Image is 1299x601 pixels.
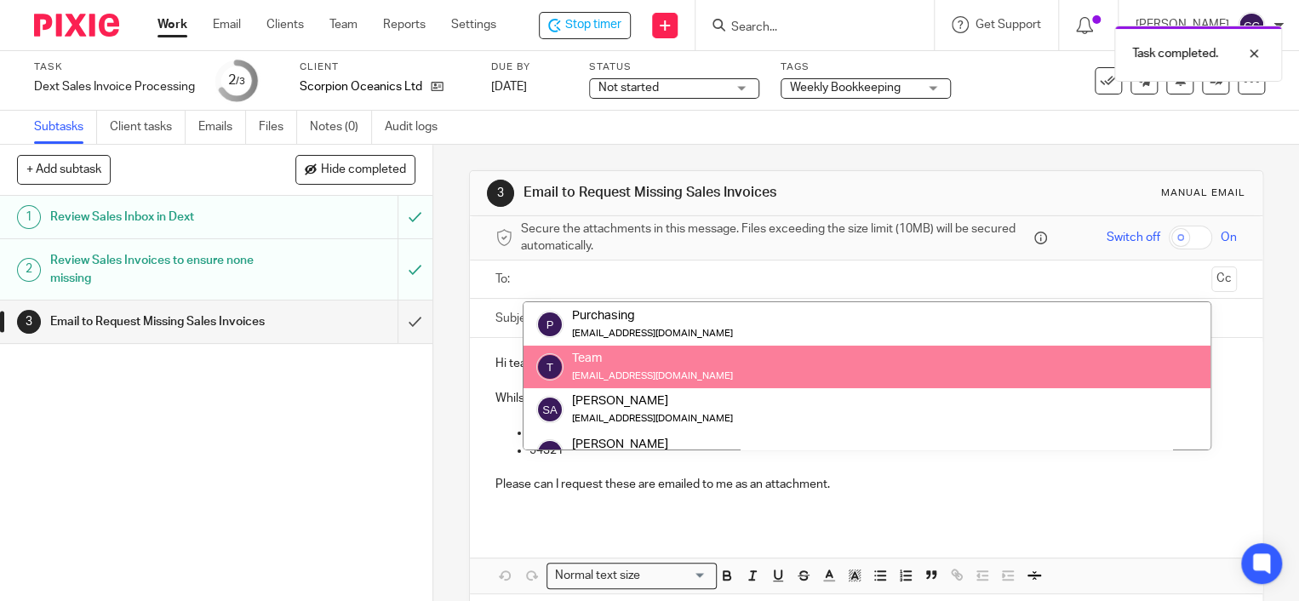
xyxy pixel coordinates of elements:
a: Client tasks [110,111,186,144]
button: + Add subtask [17,155,111,184]
small: [EMAIL_ADDRESS][DOMAIN_NAME] [572,371,733,381]
div: 3 [487,180,514,207]
div: [PERSON_NAME] [572,392,733,409]
a: Clients [266,16,304,33]
label: To: [495,271,514,288]
label: Subject: [495,310,540,327]
small: /3 [236,77,245,86]
a: Email [213,16,241,33]
p: Please can I request these are emailed to me as an attachment. [495,476,1237,493]
button: Cc [1211,266,1237,292]
a: Audit logs [385,111,450,144]
a: Settings [451,16,496,33]
div: Purchasing [572,306,733,323]
input: Search for option [645,567,707,585]
a: Emails [198,111,246,144]
a: Team [329,16,358,33]
div: 2 [17,258,41,282]
span: Secure the attachments in this message. Files exceeding the size limit (10MB) will be secured aut... [521,220,1030,255]
h1: Review Sales Inbox in Dext [50,204,271,230]
span: [DATE] [491,81,527,93]
span: Switch off [1107,229,1160,246]
h1: Email to Request Missing Sales Invoices [524,184,902,202]
span: Stop timer [565,16,621,34]
label: Task [34,60,195,74]
img: Pixie [34,14,119,37]
span: Normal text size [551,567,644,585]
a: Subtasks [34,111,97,144]
label: Client [300,60,470,74]
img: svg%3E [536,438,564,466]
small: [EMAIL_ADDRESS][DOMAIN_NAME] [572,329,733,338]
h1: Email to Request Missing Sales Invoices [50,309,271,335]
div: Manual email [1161,186,1245,200]
span: On [1221,229,1237,246]
div: 3 [17,310,41,334]
img: svg%3E [536,353,564,381]
a: Work [157,16,187,33]
small: [EMAIL_ADDRESS][DOMAIN_NAME] [572,414,733,423]
div: 2 [228,71,245,90]
label: Due by [491,60,568,74]
span: Hide completed [321,163,406,177]
div: 1 [17,205,41,229]
a: Notes (0) [310,111,372,144]
h1: Review Sales Invoices to ensure none missing [50,248,271,291]
img: svg%3E [536,396,564,423]
p: Whilst reviewing your sales ledger in Xero I noticed that we are missing the following sales invo... [495,390,1237,407]
span: Not started [598,82,659,94]
button: Hide completed [295,155,415,184]
p: Hi team, [495,355,1237,372]
label: Status [589,60,759,74]
div: Scorpion Oceanics Ltd - Dext Sales Invoice Processing [539,12,631,39]
a: Files [259,111,297,144]
div: [PERSON_NAME] [572,435,733,452]
div: Team [572,350,733,367]
img: svg%3E [1238,12,1265,39]
a: Reports [383,16,426,33]
div: Dext Sales Invoice Processing [34,78,195,95]
span: Weekly Bookkeeping [790,82,901,94]
div: Search for option [546,563,717,589]
p: Task completed. [1132,45,1218,62]
img: svg%3E [536,311,564,338]
p: Scorpion Oceanics Ltd [300,78,422,95]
